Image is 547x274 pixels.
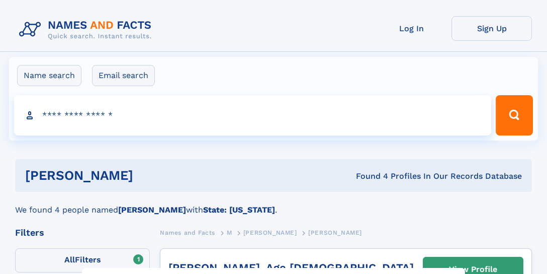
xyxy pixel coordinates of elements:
[308,229,362,236] span: [PERSON_NAME]
[118,205,186,215] b: [PERSON_NAME]
[451,16,532,41] a: Sign Up
[14,95,491,135] input: search input
[371,16,451,41] a: Log In
[92,65,155,86] label: Email search
[227,229,232,236] span: M
[15,228,150,237] div: Filters
[17,65,81,86] label: Name search
[15,248,150,272] label: Filters
[203,205,275,215] b: State: [US_STATE]
[243,226,297,239] a: [PERSON_NAME]
[15,16,160,43] img: Logo Names and Facts
[64,255,75,264] span: All
[243,229,297,236] span: [PERSON_NAME]
[168,261,414,274] a: [PERSON_NAME], Age [DEMOGRAPHIC_DATA]
[25,169,245,182] h1: [PERSON_NAME]
[227,226,232,239] a: M
[245,171,522,182] div: Found 4 Profiles In Our Records Database
[15,192,532,216] div: We found 4 people named with .
[496,95,533,135] button: Search Button
[160,226,215,239] a: Names and Facts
